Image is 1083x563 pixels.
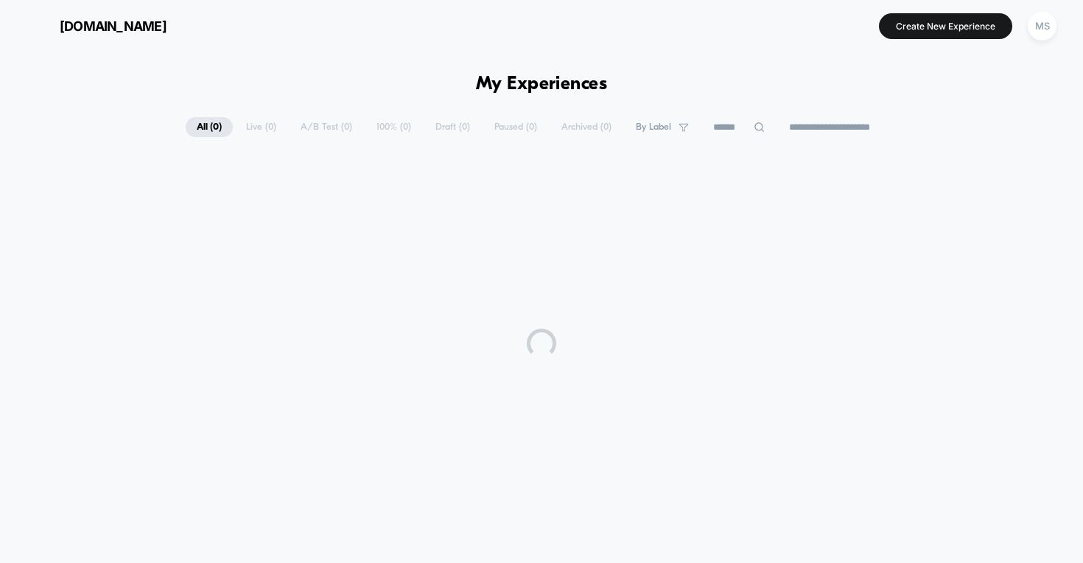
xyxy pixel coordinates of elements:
[22,14,171,38] button: [DOMAIN_NAME]
[1028,12,1056,41] div: MS
[1023,11,1061,41] button: MS
[476,74,608,95] h1: My Experiences
[636,122,671,133] span: By Label
[879,13,1012,39] button: Create New Experience
[186,117,233,137] span: All ( 0 )
[60,18,167,34] span: [DOMAIN_NAME]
